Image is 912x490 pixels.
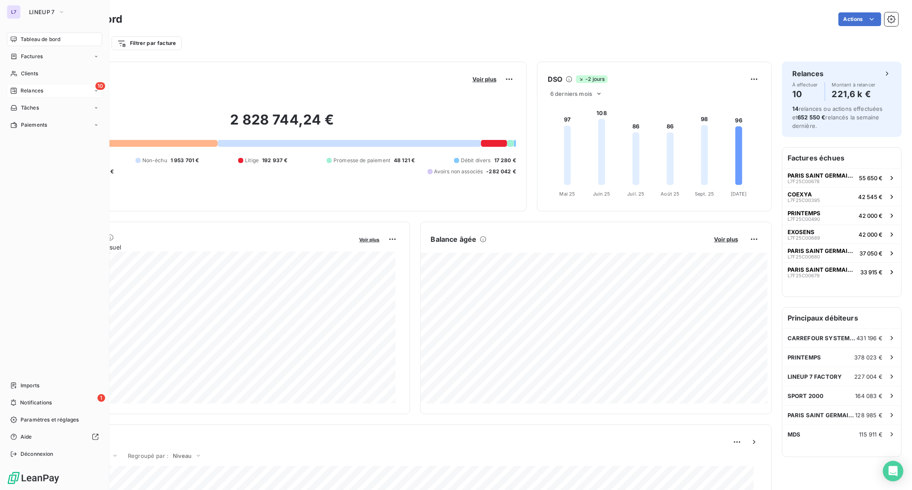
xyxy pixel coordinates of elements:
[788,198,820,203] span: L7F25C00395
[788,412,856,419] span: PARIS SAINT GERMAIN FOOTBALL
[461,157,491,164] span: Débit divers
[731,191,747,197] tspan: [DATE]
[7,5,21,19] div: L7
[394,157,415,164] span: 48 121 €
[782,187,901,206] button: COEXYAL7F25C0039542 545 €
[97,394,105,402] span: 1
[858,193,882,200] span: 42 545 €
[788,191,812,198] span: COEXYA
[494,157,516,164] span: 17 280 €
[859,212,882,219] span: 42 000 €
[21,416,79,424] span: Paramètres et réglages
[782,308,901,328] h6: Principaux débiteurs
[560,191,576,197] tspan: Mai 25
[48,111,516,137] h2: 2 828 744,24 €
[695,191,714,197] tspan: Sept. 25
[792,87,818,101] h4: 10
[29,9,55,15] span: LINEUP 7
[792,105,883,129] span: relances ou actions effectuées et relancés la semaine dernière.
[859,250,882,257] span: 37 050 €
[856,412,882,419] span: 128 985 €
[21,433,32,441] span: Aide
[788,235,820,241] span: L7F25C00689
[334,157,390,164] span: Promesse de paiement
[788,179,820,184] span: L7F25C00678
[788,335,857,342] span: CARREFOUR SYSTEMES D'INFORMATION
[714,236,738,243] span: Voir plus
[788,229,815,235] span: EXOSENS
[21,104,39,112] span: Tâches
[472,76,496,83] span: Voir plus
[788,392,824,399] span: SPORT 2000
[21,36,60,43] span: Tableau de bord
[782,262,901,281] button: PARIS SAINT GERMAIN FOOTBALLL7F25C0067933 915 €
[788,247,856,254] span: PARIS SAINT GERMAIN FOOTBALL
[856,392,882,399] span: 164 083 €
[487,168,517,175] span: -282 042 €
[792,68,823,79] h6: Relances
[550,90,592,97] span: 6 derniers mois
[357,235,382,243] button: Voir plus
[171,157,199,164] span: 1 953 701 €
[788,373,842,380] span: LINEUP 7 FACTORY
[128,452,168,459] span: Regroupé par :
[21,87,43,95] span: Relances
[548,74,562,84] h6: DSO
[788,266,857,273] span: PARIS SAINT GERMAIN FOOTBALL
[792,82,818,87] span: À effectuer
[788,354,821,361] span: PRINTEMPS
[857,335,882,342] span: 431 196 €
[434,168,483,175] span: Avoirs non associés
[782,148,901,168] h6: Factures échues
[782,244,901,262] button: PARIS SAINT GERMAIN FOOTBALLL7F25C0068037 050 €
[782,206,901,225] button: PRINTEMPSL7F25C0049042 000 €
[788,254,820,259] span: L7F25C00680
[855,354,882,361] span: 378 023 €
[142,157,167,164] span: Non-échu
[859,231,882,238] span: 42 000 €
[792,105,799,112] span: 14
[711,235,741,243] button: Voir plus
[173,452,192,459] span: Niveau
[21,382,39,389] span: Imports
[21,121,47,129] span: Paiements
[20,399,52,407] span: Notifications
[838,12,881,26] button: Actions
[788,210,821,217] span: PRINTEMPS
[7,430,102,444] a: Aide
[883,461,903,481] div: Open Intercom Messenger
[21,53,43,60] span: Factures
[21,70,38,77] span: Clients
[855,373,882,380] span: 227 004 €
[782,225,901,244] button: EXOSENSL7F25C0068942 000 €
[788,172,856,179] span: PARIS SAINT GERMAIN FOOTBALL
[245,157,259,164] span: Litige
[859,431,882,438] span: 115 911 €
[661,191,680,197] tspan: Août 25
[48,243,354,252] span: Chiffre d'affaires mensuel
[788,217,820,222] span: L7F25C00490
[360,237,380,243] span: Voir plus
[576,75,607,83] span: -2 jours
[431,234,477,244] h6: Balance âgée
[859,175,882,181] span: 55 650 €
[95,82,105,90] span: 10
[21,450,53,458] span: Déconnexion
[832,87,876,101] h4: 221,6 k €
[782,168,901,187] button: PARIS SAINT GERMAIN FOOTBALLL7F25C0067855 650 €
[470,75,499,83] button: Voir plus
[112,36,182,50] button: Filtrer par facture
[788,273,820,278] span: L7F25C00679
[627,191,644,197] tspan: Juil. 25
[860,269,882,276] span: 33 915 €
[832,82,876,87] span: Montant à relancer
[797,114,825,121] span: 652 550 €
[7,471,60,485] img: Logo LeanPay
[593,191,611,197] tspan: Juin 25
[262,157,287,164] span: 192 937 €
[788,431,800,438] span: MDS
